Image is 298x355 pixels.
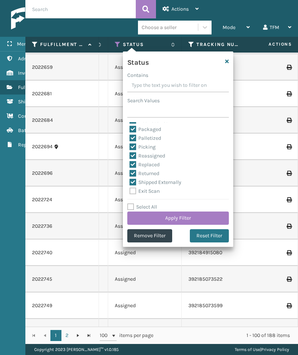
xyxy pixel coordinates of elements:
button: Apply Filter [127,212,229,225]
span: items per page [100,330,153,341]
label: Exit Scan [130,188,160,194]
button: Remove Filter [127,229,172,242]
a: Go to the last page [84,330,95,341]
span: Go to the next page [75,333,81,338]
input: Type the text you wish to filter on [127,79,229,92]
button: Reset Filter [190,229,229,242]
label: Shipped Externally [130,179,181,185]
a: 2022681 [32,90,52,97]
td: Assigned [108,107,182,134]
span: Actions [171,6,189,12]
a: 392185073522 [188,276,223,282]
i: Print Label [287,250,291,255]
td: Assigned [108,81,182,107]
div: | [235,344,289,355]
a: 2022740 [32,249,52,256]
label: Returned [130,170,159,177]
label: Select All [127,204,157,210]
span: Inventory [18,70,40,76]
span: Batches [18,127,37,134]
span: Administration [18,56,53,62]
td: Assigned [108,187,182,213]
i: Print Label [287,118,291,123]
label: Fulfillment Order Id [40,41,85,48]
span: Mode [223,24,235,31]
span: Menu [17,41,30,47]
label: Contains [127,71,148,79]
a: 392184915080 [188,249,222,256]
span: Reports [18,142,36,148]
span: Fulfillment Orders [18,84,60,90]
label: Search Values [127,97,160,104]
div: 1 - 100 of 188 items [164,332,290,339]
span: Containers [18,113,43,119]
td: Assigned [108,292,182,319]
span: Shipment Status [18,99,57,105]
label: Replaced [130,161,160,168]
i: Print Label [287,91,291,96]
a: 1 [50,330,61,341]
td: Assigned [108,239,182,266]
label: Packaged [130,126,161,132]
label: Tracking Number [196,41,241,48]
a: 2022684 [32,117,53,124]
label: Status [123,41,167,48]
td: Assigned [108,134,182,160]
a: Privacy Policy [261,347,289,352]
i: Print Label [287,224,291,229]
i: Print Label [287,197,291,202]
a: 2022749 [32,302,52,309]
span: Go to the last page [86,333,92,338]
i: Print Label [287,144,291,149]
td: Assigned [108,160,182,187]
label: Picking [130,144,156,150]
div: TFM [263,18,291,37]
span: 100 [100,332,111,339]
span: Actions [245,38,297,50]
p: Copyright 2023 [PERSON_NAME]™ v 1.0.185 [34,344,119,355]
a: Terms of Use [235,347,260,352]
a: 2022659 [32,64,53,71]
h4: Status [127,56,149,67]
div: Choose a seller [142,24,177,31]
a: 2022736 [32,223,52,230]
label: Palletized [130,135,161,141]
i: Print Label [287,65,291,70]
a: 2022694 [32,143,53,150]
td: Assigned [108,266,182,292]
a: 2022696 [32,170,53,177]
td: Assigned [108,319,182,345]
a: 2022745 [32,276,52,283]
a: 2 [61,330,72,341]
td: Assigned [108,54,182,81]
label: Reassigned [130,153,165,159]
a: Go to the next page [72,330,84,341]
img: logo [11,7,81,29]
a: 392185073599 [188,302,223,309]
i: Print Label [287,277,291,282]
td: Assigned [108,213,182,239]
i: Print Label [287,303,291,308]
i: Print Label [287,171,291,176]
a: 2022724 [32,196,52,203]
